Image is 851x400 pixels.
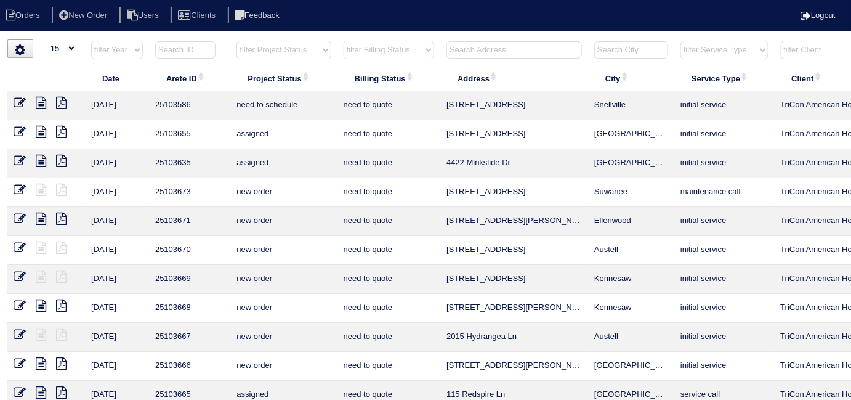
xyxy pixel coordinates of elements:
[149,149,230,178] td: 25103635
[337,265,440,294] td: need to quote
[171,7,225,24] li: Clients
[85,120,149,149] td: [DATE]
[594,41,668,59] input: Search City
[588,207,674,236] td: Ellenwood
[85,178,149,207] td: [DATE]
[149,120,230,149] td: 25103655
[674,207,774,236] td: initial service
[440,178,588,207] td: [STREET_ADDRESS]
[446,41,582,59] input: Search Address
[52,7,117,24] li: New Order
[588,120,674,149] td: [GEOGRAPHIC_DATA]
[440,207,588,236] td: [STREET_ADDRESS][PERSON_NAME]
[85,207,149,236] td: [DATE]
[674,149,774,178] td: initial service
[801,10,836,20] a: Logout
[230,149,337,178] td: assigned
[674,91,774,120] td: initial service
[85,323,149,352] td: [DATE]
[674,236,774,265] td: initial service
[230,91,337,120] td: need to schedule
[440,352,588,381] td: [STREET_ADDRESS][PERSON_NAME]
[588,352,674,381] td: [GEOGRAPHIC_DATA]
[230,236,337,265] td: new order
[440,236,588,265] td: [STREET_ADDRESS]
[149,91,230,120] td: 25103586
[588,149,674,178] td: [GEOGRAPHIC_DATA]
[149,323,230,352] td: 25103667
[674,120,774,149] td: initial service
[171,10,225,20] a: Clients
[440,265,588,294] td: [STREET_ADDRESS]
[228,7,289,24] li: Feedback
[230,352,337,381] td: new order
[588,265,674,294] td: Kennesaw
[149,265,230,294] td: 25103669
[337,294,440,323] td: need to quote
[674,178,774,207] td: maintenance call
[85,65,149,91] th: Date
[337,178,440,207] td: need to quote
[588,236,674,265] td: Austell
[674,265,774,294] td: initial service
[119,7,169,24] li: Users
[230,294,337,323] td: new order
[85,265,149,294] td: [DATE]
[230,265,337,294] td: new order
[230,120,337,149] td: assigned
[337,323,440,352] td: need to quote
[85,149,149,178] td: [DATE]
[337,120,440,149] td: need to quote
[337,65,440,91] th: Billing Status: activate to sort column ascending
[52,10,117,20] a: New Order
[674,65,774,91] th: Service Type: activate to sort column ascending
[588,294,674,323] td: Kennesaw
[337,91,440,120] td: need to quote
[230,178,337,207] td: new order
[337,236,440,265] td: need to quote
[440,323,588,352] td: 2015 Hydrangea Ln
[440,120,588,149] td: [STREET_ADDRESS]
[149,207,230,236] td: 25103671
[230,323,337,352] td: new order
[149,352,230,381] td: 25103666
[230,65,337,91] th: Project Status: activate to sort column ascending
[337,352,440,381] td: need to quote
[674,352,774,381] td: initial service
[588,91,674,120] td: Snellville
[149,178,230,207] td: 25103673
[149,236,230,265] td: 25103670
[85,91,149,120] td: [DATE]
[674,323,774,352] td: initial service
[230,207,337,236] td: new order
[337,149,440,178] td: need to quote
[337,207,440,236] td: need to quote
[440,294,588,323] td: [STREET_ADDRESS][PERSON_NAME]
[149,294,230,323] td: 25103668
[85,352,149,381] td: [DATE]
[149,65,230,91] th: Arete ID: activate to sort column ascending
[119,10,169,20] a: Users
[440,149,588,178] td: 4422 Minkslide Dr
[85,294,149,323] td: [DATE]
[85,236,149,265] td: [DATE]
[155,41,216,59] input: Search ID
[440,91,588,120] td: [STREET_ADDRESS]
[674,294,774,323] td: initial service
[588,178,674,207] td: Suwanee
[588,65,674,91] th: City: activate to sort column ascending
[440,65,588,91] th: Address: activate to sort column ascending
[588,323,674,352] td: Austell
